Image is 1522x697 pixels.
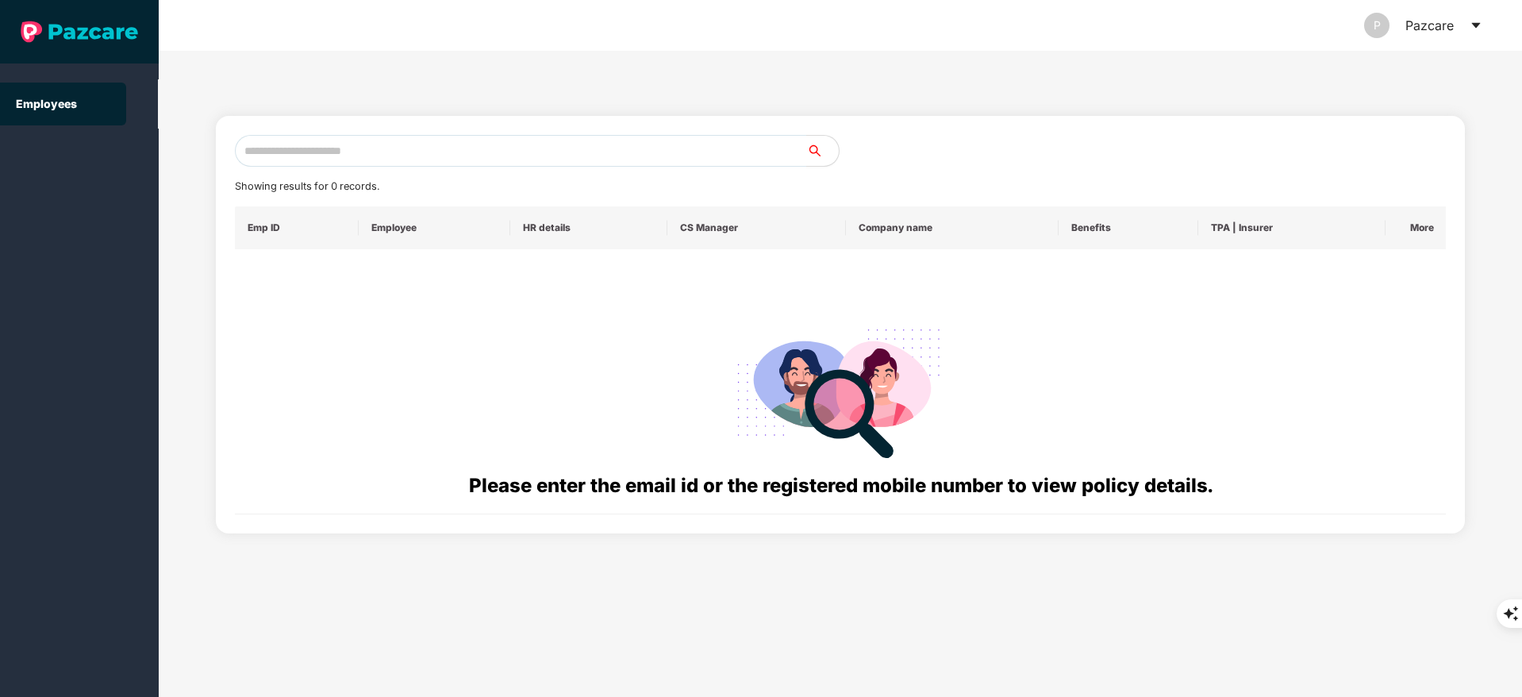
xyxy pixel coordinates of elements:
[510,206,667,249] th: HR details
[806,144,839,157] span: search
[846,206,1059,249] th: Company name
[1470,19,1482,32] span: caret-down
[1386,206,1446,249] th: More
[1198,206,1386,249] th: TPA | Insurer
[359,206,510,249] th: Employee
[726,310,955,471] img: svg+xml;base64,PHN2ZyB4bWxucz0iaHR0cDovL3d3dy53My5vcmcvMjAwMC9zdmciIHdpZHRoPSIyODgiIGhlaWdodD0iMj...
[235,180,379,192] span: Showing results for 0 records.
[667,206,846,249] th: CS Manager
[806,135,840,167] button: search
[16,97,77,110] a: Employees
[469,474,1213,497] span: Please enter the email id or the registered mobile number to view policy details.
[235,206,359,249] th: Emp ID
[1059,206,1198,249] th: Benefits
[1374,13,1381,38] span: P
